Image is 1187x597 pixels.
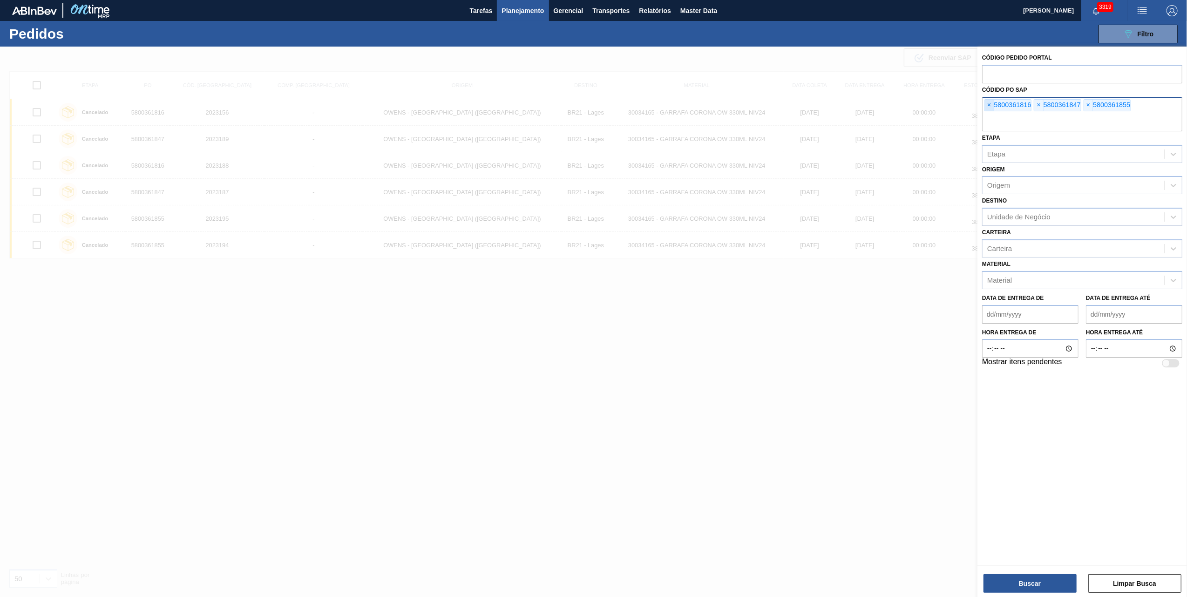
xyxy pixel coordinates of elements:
[982,54,1052,61] label: Código Pedido Portal
[1086,305,1182,324] input: dd/mm/yyyy
[982,295,1044,301] label: Data de Entrega de
[1034,99,1081,111] div: 5800361847
[1138,30,1154,38] span: Filtro
[1099,25,1178,43] button: Filtro
[1084,100,1093,111] span: ×
[982,261,1011,267] label: Material
[982,229,1011,236] label: Carteira
[1167,5,1178,16] img: Logout
[1084,99,1131,111] div: 5800361855
[987,213,1051,221] div: Unidade de Negócio
[984,99,1031,111] div: 5800361816
[502,5,544,16] span: Planejamento
[1081,4,1111,17] button: Notificações
[1097,2,1113,12] span: 3319
[982,87,1027,93] label: Códido PO SAP
[639,5,671,16] span: Relatórios
[9,28,154,39] h1: Pedidos
[982,358,1062,369] label: Mostrar itens pendentes
[987,276,1012,284] div: Material
[1086,295,1151,301] label: Data de Entrega até
[985,100,994,111] span: ×
[1034,100,1043,111] span: ×
[987,182,1010,190] div: Origem
[12,7,57,15] img: TNhmsLtSVTkK8tSr43FrP2fwEKptu5GPRR3wAAAABJRU5ErkJggg==
[1137,5,1148,16] img: userActions
[982,305,1078,324] input: dd/mm/yyyy
[1086,326,1182,339] label: Hora entrega até
[982,135,1000,141] label: Etapa
[982,166,1005,173] label: Origem
[982,326,1078,339] label: Hora entrega de
[982,197,1007,204] label: Destino
[554,5,583,16] span: Gerencial
[592,5,630,16] span: Transportes
[987,244,1012,252] div: Carteira
[987,150,1005,158] div: Etapa
[470,5,493,16] span: Tarefas
[680,5,717,16] span: Master Data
